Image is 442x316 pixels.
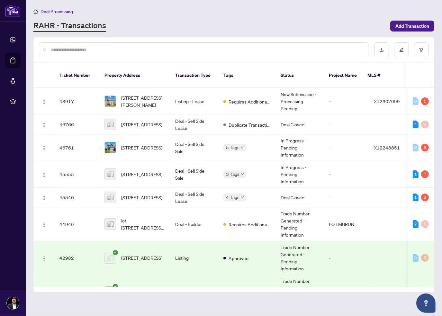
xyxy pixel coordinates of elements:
td: 45546 [54,188,99,207]
td: Trade Number Generated - Pending Information [275,275,324,309]
span: [STREET_ADDRESS][PERSON_NAME] [121,94,165,108]
th: Status [275,63,324,88]
span: 3 Tags [226,170,239,178]
span: [STREET_ADDRESS] [121,171,162,178]
span: Approved [229,255,248,262]
td: Deal Closed [275,188,324,207]
span: [STREET_ADDRESS] [121,121,162,128]
td: Deal - Sell Side Lease [170,115,218,134]
div: 0 [413,144,419,151]
div: 0 [413,97,419,105]
span: 4 Tags [226,194,239,201]
div: 2 [413,220,419,228]
div: 1 [413,170,419,178]
div: 0 [413,254,419,262]
span: filter [419,48,424,52]
span: down [241,146,244,149]
div: 0 [421,254,429,262]
th: Property Address [99,63,170,88]
span: X12248851 [374,145,400,150]
td: 48917 [54,88,99,115]
img: Profile Icon [7,297,19,309]
th: Transaction Type [170,63,218,88]
a: RAHR - Transactions [33,20,106,32]
td: 46766 [54,115,99,134]
td: - [324,161,369,188]
button: Add Transaction [390,21,434,32]
div: 0 [421,121,429,128]
td: Listing - Lease [170,88,218,115]
td: EQ EMBRUN [324,207,369,241]
button: Logo [39,286,49,297]
span: down [241,173,244,176]
div: 2 [421,194,429,201]
td: Deal - Sell Side Sale [170,161,218,188]
span: [STREET_ADDRESS] [121,194,162,201]
img: thumbnail-img [105,252,116,263]
div: 4 [413,121,419,128]
span: down [241,196,244,199]
span: home [33,9,38,14]
td: - [324,241,369,275]
span: Add Transaction [395,21,429,31]
img: thumbnail-img [105,169,116,180]
td: Trade Number Generated - Pending Information [275,241,324,275]
span: Requires Additional Docs [229,98,270,105]
div: 6 [421,144,429,151]
span: Requires Additional Docs [229,221,270,228]
img: thumbnail-img [105,286,116,297]
img: thumbnail-img [105,119,116,130]
button: Logo [39,142,49,153]
td: Deal Closed [275,115,324,134]
th: Project Name [324,63,362,88]
div: 7 [421,170,429,178]
td: In Progress - Pending Information [275,134,324,161]
td: In Progress - Pending Information [275,161,324,188]
td: - [324,188,369,207]
th: MLS # [362,63,401,88]
button: Logo [39,169,49,179]
td: Deal - Sell Side Lease [170,188,218,207]
span: check-circle [113,284,118,289]
span: Deal Processing [41,9,73,14]
div: 1 [421,97,429,105]
span: check-circle [113,250,118,255]
th: Ticket Number [54,63,99,88]
img: Logo [41,256,47,261]
img: thumbnail-img [105,192,116,203]
td: Listing [170,241,218,275]
td: 44946 [54,207,99,241]
button: filter [414,42,429,57]
img: logo [5,5,21,17]
td: - [324,88,369,115]
td: - [324,134,369,161]
span: Duplicate Transaction [229,121,270,128]
td: Deal - Sell Side Sale [170,134,218,161]
th: Tags [218,63,275,88]
td: 45555 [54,161,99,188]
td: - [324,275,369,309]
img: Logo [41,172,47,177]
img: thumbnail-img [105,142,116,153]
span: 5 Tags [226,144,239,151]
button: download [374,42,389,57]
span: [STREET_ADDRESS] [121,254,162,261]
img: thumbnail-img [105,219,116,230]
img: Logo [41,222,47,227]
span: lot [STREET_ADDRESS][PERSON_NAME] [121,217,165,231]
button: Logo [39,119,49,130]
img: Logo [41,99,47,104]
span: download [379,48,384,52]
img: Logo [41,146,47,151]
img: Logo [41,195,47,201]
img: Logo [41,122,47,128]
button: Open asap [416,293,436,313]
div: 0 [421,220,429,228]
button: Logo [39,96,49,106]
button: Logo [39,219,49,229]
td: New Submission - Processing Pending [275,88,324,115]
button: edit [394,42,409,57]
td: 42982 [54,241,99,275]
button: Logo [39,192,49,203]
td: Deal - Builder [170,207,218,241]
